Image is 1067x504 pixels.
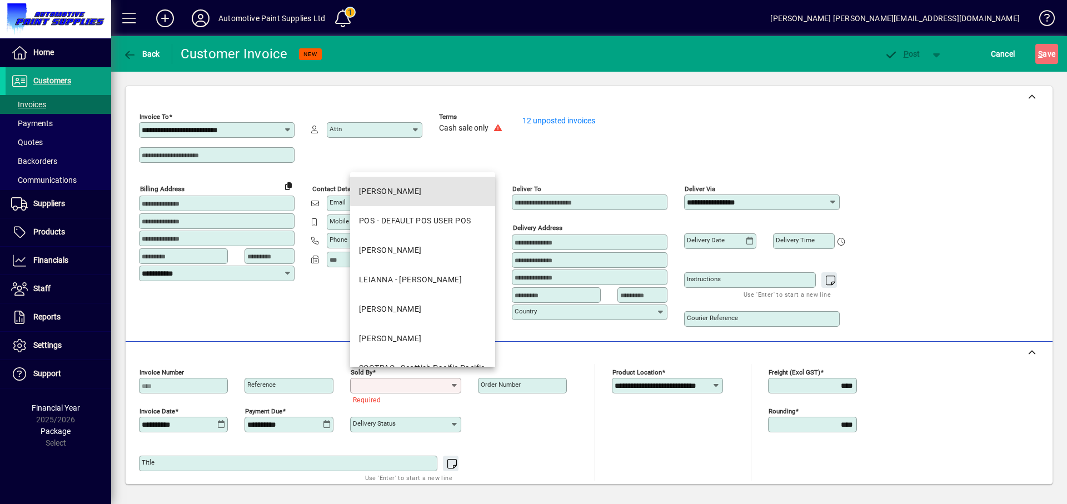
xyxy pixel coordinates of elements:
button: Cancel [988,44,1018,64]
mat-option: POS - DEFAULT POS USER POS [350,206,495,236]
mat-label: Reference [247,381,276,388]
a: Settings [6,332,111,360]
span: Invoices [11,100,46,109]
mat-label: Freight (excl GST) [769,368,820,376]
span: Financials [33,256,68,265]
mat-label: Phone [330,236,347,243]
span: Terms [439,113,506,121]
a: Knowledge Base [1031,2,1053,38]
a: Staff [6,275,111,303]
span: Support [33,369,61,378]
div: POS - DEFAULT POS USER POS [359,215,471,227]
mat-label: Email [330,198,346,206]
mat-label: Sold by [351,368,372,376]
mat-label: Country [515,307,537,315]
span: Communications [11,176,77,184]
button: Add [147,8,183,28]
button: Profile [183,8,218,28]
span: Quotes [11,138,43,147]
a: Backorders [6,152,111,171]
a: Communications [6,171,111,189]
a: Payments [6,114,111,133]
app-page-header-button: Back [111,44,172,64]
a: Home [6,39,111,67]
span: Package [41,427,71,436]
div: [PERSON_NAME] [359,303,422,315]
span: P [904,49,909,58]
mat-label: Rounding [769,407,795,415]
button: Copy to Delivery address [280,177,297,194]
button: Back [120,44,163,64]
a: Financials [6,247,111,275]
a: Quotes [6,133,111,152]
mat-label: Payment due [245,407,282,415]
mat-label: Product location [612,368,662,376]
mat-hint: Use 'Enter' to start a new line [365,471,452,484]
span: Back [123,49,160,58]
mat-option: MAUREEN - Maureen Hinton [350,295,495,324]
mat-label: Delivery date [687,236,725,244]
span: Home [33,48,54,57]
span: ost [884,49,920,58]
span: ave [1038,45,1055,63]
mat-label: Title [142,458,154,466]
mat-label: Invoice number [139,368,184,376]
mat-option: KIM - Kim Hinton [350,236,495,265]
mat-label: Invoice To [139,113,169,121]
a: Suppliers [6,190,111,218]
a: Products [6,218,111,246]
mat-option: MIKAYLA - Mikayla Hinton [350,324,495,353]
button: Post [879,44,926,64]
mat-label: Courier Reference [687,314,738,322]
mat-option: SCOTPAC - Scottish Pacific Pacific [350,353,495,383]
span: NEW [303,51,317,58]
mat-option: DAVID - Dave Hinton [350,177,495,206]
span: Financial Year [32,403,80,412]
div: SCOTPAC - Scottish Pacific Pacific [359,362,485,374]
span: Reports [33,312,61,321]
span: S [1038,49,1043,58]
div: [PERSON_NAME] [PERSON_NAME][EMAIL_ADDRESS][DOMAIN_NAME] [770,9,1020,27]
mat-label: Attn [330,125,342,133]
div: Customer Invoice [181,45,288,63]
div: LEIANNA - [PERSON_NAME] [359,274,462,286]
span: Cancel [991,45,1015,63]
span: Products [33,227,65,236]
span: Staff [33,284,51,293]
span: Payments [11,119,53,128]
a: 12 unposted invoices [522,116,595,125]
span: Backorders [11,157,57,166]
span: Cash sale only [439,124,488,133]
mat-label: Mobile [330,217,349,225]
a: Reports [6,303,111,331]
button: Save [1035,44,1058,64]
div: [PERSON_NAME] [359,333,422,345]
a: Invoices [6,95,111,114]
span: Settings [33,341,62,350]
div: Automotive Paint Supplies Ltd [218,9,325,27]
span: Customers [33,76,71,85]
mat-label: Deliver via [685,185,715,193]
div: [PERSON_NAME] [359,186,422,197]
a: Support [6,360,111,388]
mat-label: Delivery status [353,420,396,427]
div: [PERSON_NAME] [359,244,422,256]
mat-label: Delivery time [776,236,815,244]
mat-hint: Use 'Enter' to start a new line [744,288,831,301]
mat-option: LEIANNA - Leianna Lemalu [350,265,495,295]
mat-label: Instructions [687,275,721,283]
mat-label: Order number [481,381,521,388]
mat-label: Deliver To [512,185,541,193]
span: Suppliers [33,199,65,208]
mat-label: Invoice date [139,407,175,415]
mat-error: Required [353,393,452,405]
